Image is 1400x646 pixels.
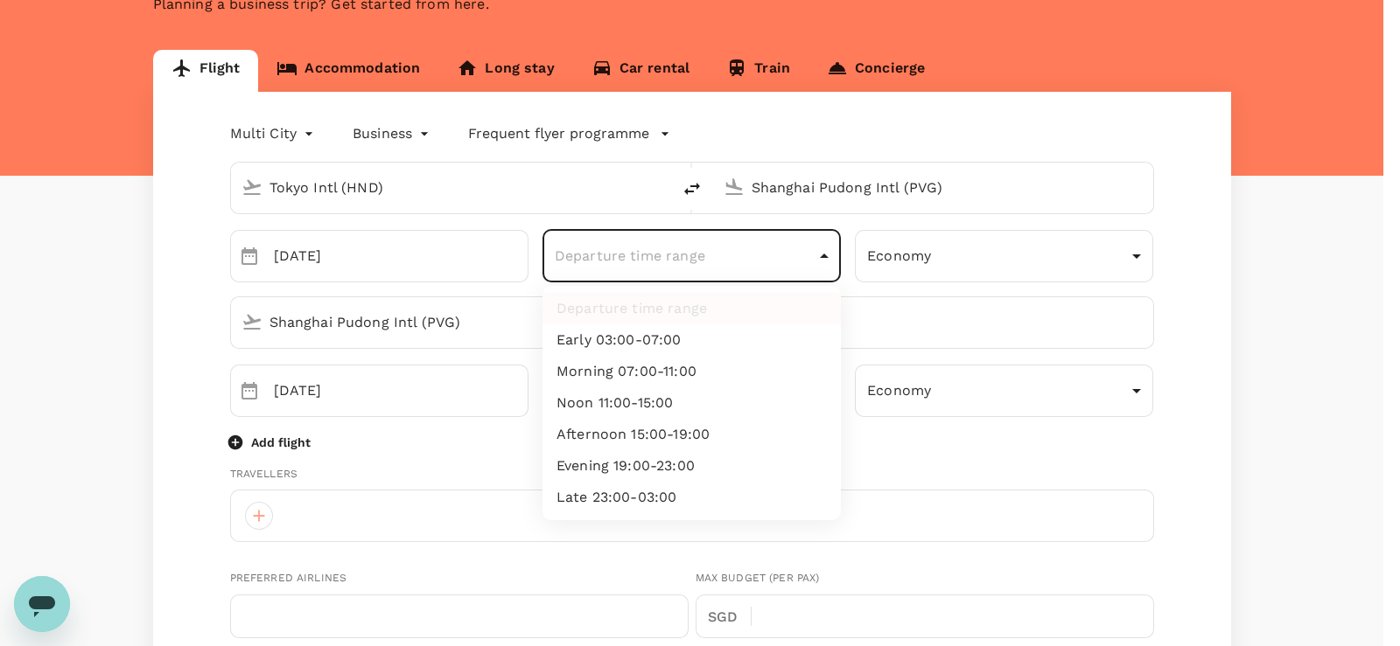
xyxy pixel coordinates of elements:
[542,387,841,419] li: Noon 11:00-15:00
[542,419,841,450] li: Afternoon 15:00-19:00
[542,450,841,482] li: Evening 19:00-23:00
[542,482,841,513] li: Late 23:00-03:00
[542,324,841,356] li: Early 03:00-07:00
[542,356,841,387] li: Morning 07:00-11:00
